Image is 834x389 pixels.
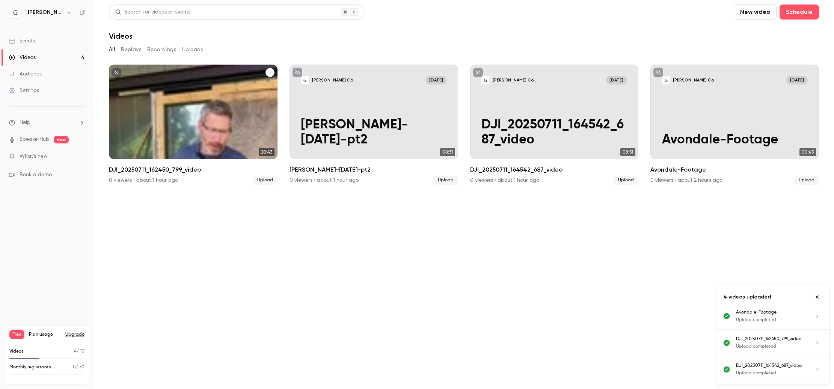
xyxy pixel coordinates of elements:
[65,332,84,338] button: Upgrade
[736,343,805,350] p: Upload completed
[74,349,77,354] span: 4
[780,5,819,20] button: Schedule
[723,293,771,301] p: 4 videos uploaded
[293,68,302,77] button: unpublished
[109,176,178,184] div: 0 viewers • about 1 hour ago
[650,176,722,184] div: 0 viewers • about 2 hours ago
[20,119,30,127] span: Help
[470,65,639,185] a: DJI_20250711_164542_687_video[PERSON_NAME] Co[DATE]DJI_20250711_164542_687_video08:31DJI_20250711...
[620,148,635,156] span: 08:31
[109,65,277,185] a: 20:43DJI_20250711_162450_799_video0 viewers • about 1 hour agoUpload
[290,165,458,174] h2: [PERSON_NAME]-[DATE]-pt2
[9,70,42,78] div: Audience
[662,76,670,84] img: Avondale-Footage
[425,76,446,84] span: [DATE]
[440,148,455,156] span: 08:31
[73,364,84,371] p: / 30
[614,176,638,185] span: Upload
[736,317,805,323] p: Upload completed
[470,165,639,174] h2: DJI_20250711_164542_687_video
[76,153,85,160] iframe: Noticeable Trigger
[794,176,819,185] span: Upload
[121,44,141,56] button: Replays
[109,65,819,185] ul: Videos
[662,133,808,148] p: Avondale-Footage
[473,68,483,77] button: unpublished
[301,118,446,148] p: [PERSON_NAME]-[DATE]-pt2
[9,6,21,18] img: WaterStreet Co
[290,176,359,184] div: 0 viewers • about 1 hour ago
[74,348,84,355] p: / 10
[433,176,458,185] span: Upload
[734,5,777,20] button: New video
[109,5,819,384] section: Videos
[9,330,24,339] span: Free
[29,332,61,338] span: Plan usage
[650,165,819,174] h2: Avondale-Footage
[312,77,353,83] p: [PERSON_NAME] Co
[20,152,48,160] span: What's new
[109,32,133,41] h1: Videos
[112,68,122,77] button: unpublished
[9,348,24,355] p: Videos
[182,44,203,56] button: Uploads
[20,171,52,179] span: Book a demo
[736,362,805,369] p: DJI_20250711_164542_687_video
[259,148,274,156] span: 20:43
[73,365,76,369] span: 0
[9,87,39,94] div: Settings
[736,336,823,350] a: DJI_20250711_162450_799_videoUpload completed
[673,77,714,83] p: [PERSON_NAME] Co
[786,76,807,84] span: [DATE]
[115,8,190,16] div: Search for videos or events
[736,309,823,323] a: Avondale-FootageUpload completed
[811,291,823,303] button: Close uploads list
[493,77,534,83] p: [PERSON_NAME] Co
[736,362,823,377] a: DJI_20250711_164542_687_videoUpload completed
[290,65,458,185] li: Gilpin-july11-pt2
[301,76,309,84] img: Gilpin-july11-pt2
[109,65,277,185] li: DJI_20250711_162450_799_video
[109,165,277,174] h2: DJI_20250711_162450_799_video
[470,65,639,185] li: DJI_20250711_164542_687_video
[9,364,51,371] p: Monthly registrants
[650,65,819,185] a: Avondale-Footage[PERSON_NAME] Co[DATE]Avondale-Footage00:43Avondale-Footage0 viewers • about 2 ho...
[109,44,115,56] button: All
[9,37,35,45] div: Events
[481,118,627,148] p: DJI_20250711_164542_687_video
[147,44,176,56] button: Recordings
[736,336,805,342] p: DJI_20250711_162450_799_video
[717,309,829,384] ul: Uploads list
[9,54,36,61] div: Videos
[253,176,277,185] span: Upload
[20,136,49,143] a: SpeakerHub
[736,309,805,316] p: Avondale-Footage
[653,68,663,77] button: unpublished
[736,370,805,377] p: Upload completed
[9,119,85,127] li: help-dropdown-opener
[481,76,490,84] img: DJI_20250711_164542_687_video
[28,9,63,16] h6: [PERSON_NAME] Co
[606,76,627,84] span: [DATE]
[470,176,539,184] div: 0 viewers • about 1 hour ago
[290,65,458,185] a: Gilpin-july11-pt2[PERSON_NAME] Co[DATE][PERSON_NAME]-[DATE]-pt208:31[PERSON_NAME]-[DATE]-pt20 vie...
[799,148,816,156] span: 00:43
[54,136,69,143] span: new
[650,65,819,185] li: Avondale-Footage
